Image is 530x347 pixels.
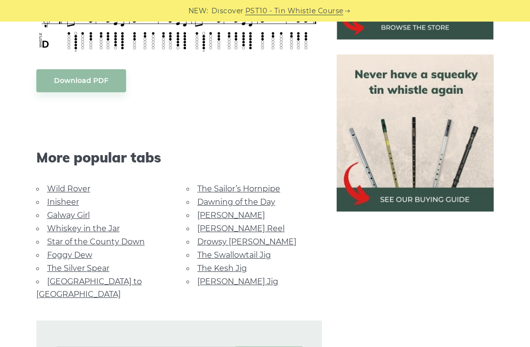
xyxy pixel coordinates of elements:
[47,184,90,193] a: Wild Rover
[197,237,296,246] a: Drowsy [PERSON_NAME]
[47,197,79,207] a: Inisheer
[197,211,265,220] a: [PERSON_NAME]
[197,250,271,260] a: The Swallowtail Jig
[197,277,278,286] a: [PERSON_NAME] Jig
[47,250,92,260] a: Foggy Dew
[47,237,145,246] a: Star of the County Down
[212,5,244,17] span: Discover
[36,277,142,299] a: [GEOGRAPHIC_DATA] to [GEOGRAPHIC_DATA]
[47,211,90,220] a: Galway Girl
[47,224,120,233] a: Whiskey in the Jar
[197,197,275,207] a: Dawning of the Day
[47,264,109,273] a: The Silver Spear
[337,54,494,212] img: tin whistle buying guide
[36,149,322,166] span: More popular tabs
[188,5,209,17] span: NEW:
[245,5,344,17] a: PST10 - Tin Whistle Course
[36,69,126,92] a: Download PDF
[197,184,280,193] a: The Sailor’s Hornpipe
[197,224,285,233] a: [PERSON_NAME] Reel
[197,264,247,273] a: The Kesh Jig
